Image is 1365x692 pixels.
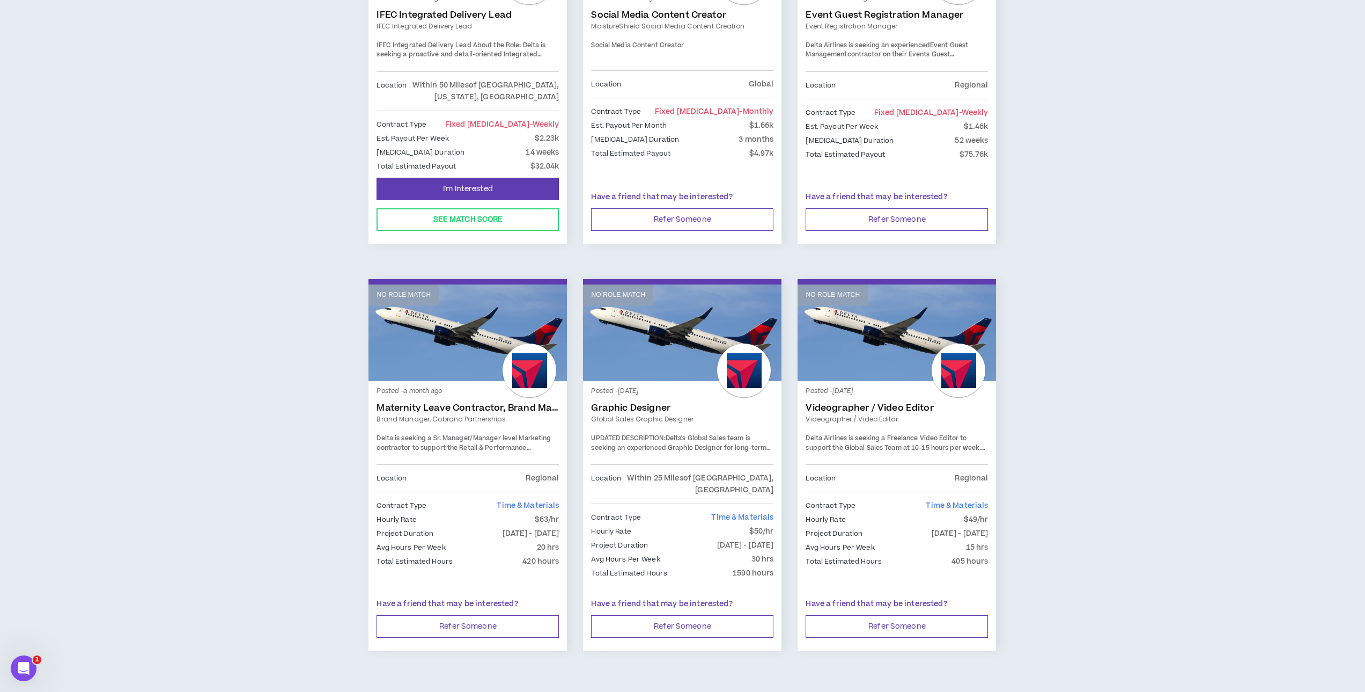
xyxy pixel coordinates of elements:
p: Project Duration [806,528,862,540]
p: Location [377,472,407,484]
span: Fixed [MEDICAL_DATA] [445,119,559,130]
p: Have a friend that may be interested? [591,192,773,203]
p: $32.04k [530,161,559,172]
span: Fixed [MEDICAL_DATA] [655,106,774,117]
iframe: Intercom live chat [11,655,36,681]
p: 3 months [739,134,773,145]
p: Have a friend that may be interested? [591,599,773,610]
p: Have a friend that may be interested? [377,599,559,610]
p: Have a friend that may be interested? [806,599,988,610]
p: Global [749,78,774,90]
span: Fixed [MEDICAL_DATA] [874,107,988,118]
strong: UPDATED DESCRIPTION: [591,434,665,443]
span: Delta Airlines is seeking a Freelance Video Editor to support the Global Sales Team at 10-15 hour... [806,434,981,453]
button: See Match Score [377,208,559,231]
a: Event Guest Registration Manager [806,10,988,20]
p: Total Estimated Hours [377,556,453,567]
button: Refer Someone [806,208,988,231]
p: [MEDICAL_DATA] Duration [591,134,679,145]
a: IFEC Integrated Delivery Lead [377,10,559,20]
p: 20 hrs [537,542,559,553]
p: 15 hrs [966,542,988,553]
p: Total Estimated Payout [806,149,885,161]
p: Total Estimated Payout [591,148,670,159]
span: Time & Materials [497,500,559,511]
p: Location [591,472,621,496]
p: Hourly Rate [377,514,416,526]
p: Location [591,78,621,90]
p: No Role Match [591,290,645,300]
p: 52 weeks [955,135,988,147]
span: - weekly [530,119,559,130]
p: 30 hrs [751,553,774,565]
span: contractor on their Events Guest Management team. This a 40hrs/week position with 2-3 days in the... [806,50,979,97]
span: Social Media Content Creator [591,41,684,50]
p: Total Estimated Hours [806,556,882,567]
p: Location [377,79,407,103]
p: 1590 hours [733,567,773,579]
p: Avg Hours Per Week [591,553,660,565]
p: Location [806,79,836,91]
p: $1.46k [964,121,988,133]
p: [MEDICAL_DATA] Duration [806,135,894,147]
p: $50/hr [749,526,774,537]
span: Time & Materials [711,512,773,523]
p: 420 hours [522,556,559,567]
p: Within 25 Miles of [GEOGRAPHIC_DATA], [GEOGRAPHIC_DATA] [621,472,773,496]
span: Delta Airlines is seeking an experienced [806,41,929,50]
a: No Role Match [583,285,781,381]
p: Est. Payout Per Week [806,121,877,133]
button: I'm Interested [377,178,559,200]
p: Within 50 Miles of [GEOGRAPHIC_DATA], [US_STATE], [GEOGRAPHIC_DATA] [407,79,559,103]
a: MoistureShield Social Media Content Creation [591,21,773,31]
p: Avg Hours Per Week [377,542,445,553]
p: Contract Type [377,119,426,130]
button: Refer Someone [806,615,988,638]
a: Brand Manager, Cobrand Partnerships [377,414,559,424]
span: - monthly [739,106,773,117]
span: I'm Interested [443,184,493,194]
p: No Role Match [806,290,860,300]
p: Project Duration [591,540,648,551]
span: Delta is seeking a Sr. Manager/Manager level Marketing contractor to support the Retail & Perform... [377,434,551,471]
p: [DATE] - [DATE] [503,528,559,540]
a: Videographer / Video Editor [806,414,988,424]
p: Contract Type [591,512,641,523]
span: Delta's Global Sales team is seeking an experienced Graphic Designer for long-term contract suppo... [591,434,772,490]
p: Posted - [DATE] [806,387,988,396]
p: Posted - [DATE] [591,387,773,396]
a: Maternity Leave Contractor, Brand Marketing Manager (Cobrand Partnerships) [377,403,559,413]
p: [DATE] - [DATE] [932,528,988,540]
p: Hourly Rate [806,514,845,526]
p: Contract Type [377,500,426,512]
button: Refer Someone [591,208,773,231]
p: [MEDICAL_DATA] Duration [377,147,464,158]
button: Refer Someone [377,615,559,638]
p: Regional [955,472,988,484]
a: No Role Match [368,285,567,381]
span: Time & Materials [926,500,988,511]
p: 405 hours [951,556,988,567]
a: No Role Match [798,285,996,381]
strong: About the Role: [473,41,521,50]
strong: Event Guest Management [806,41,968,60]
p: Est. Payout Per Week [377,133,448,144]
p: Avg Hours Per Week [806,542,874,553]
a: Videographer / Video Editor [806,403,988,413]
p: Contract Type [591,106,641,118]
p: Contract Type [806,500,855,512]
p: No Role Match [377,290,431,300]
p: Regional [955,79,988,91]
p: Project Duration [377,528,433,540]
a: Event Registration Manager [806,21,988,31]
p: [DATE] - [DATE] [717,540,774,551]
p: Total Estimated Hours [591,567,667,579]
p: Regional [526,472,559,484]
p: Contract Type [806,107,855,119]
span: - weekly [959,107,988,118]
p: $63/hr [535,514,559,526]
strong: IFEC Integrated Delivery Lead [377,41,471,50]
a: Graphic Designer [591,403,773,413]
p: Total Estimated Payout [377,161,456,172]
a: Social Media Content Creator [591,10,773,20]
